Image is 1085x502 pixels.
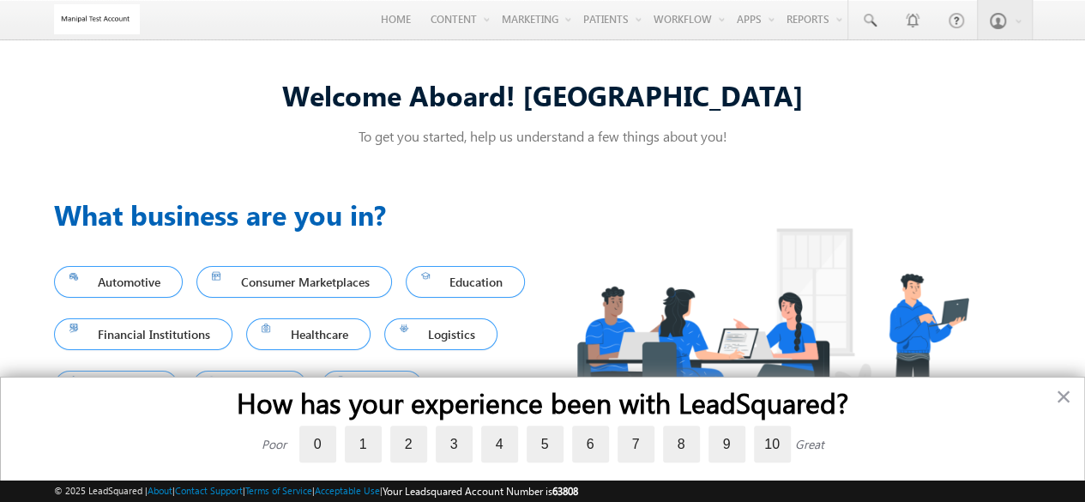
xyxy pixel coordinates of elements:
[543,194,1001,485] img: Industry.png
[345,426,382,463] label: 1
[208,375,292,398] span: Software
[54,127,1032,145] p: To get you started, help us understand a few things about you!
[54,76,1032,113] div: Welcome Aboard! [GEOGRAPHIC_DATA]
[69,375,164,398] span: Real Estate
[708,426,745,463] label: 9
[299,426,336,463] label: 0
[383,485,578,498] span: Your Leadsquared Account Number is
[262,436,286,452] div: Poor
[54,483,578,499] span: © 2025 LeadSquared | | | | |
[69,323,218,346] span: Financial Institutions
[400,323,483,346] span: Logistics
[390,426,427,463] label: 2
[572,426,609,463] label: 6
[175,485,243,496] a: Contact Support
[421,270,510,293] span: Education
[262,323,355,346] span: Healthcare
[436,426,473,463] label: 3
[148,485,172,496] a: About
[754,426,791,463] label: 10
[527,426,564,463] label: 5
[54,4,140,34] img: Custom Logo
[212,270,377,293] span: Consumer Marketplaces
[245,485,312,496] a: Terms of Service
[552,485,578,498] span: 63808
[54,194,543,235] h3: What business are you in?
[481,426,518,463] label: 4
[336,375,408,398] span: Others
[35,386,1050,419] h2: How has your experience been with LeadSquared?
[1055,383,1071,410] button: Close
[69,270,168,293] span: Automotive
[663,426,700,463] label: 8
[795,436,824,452] div: Great
[315,485,380,496] a: Acceptable Use
[618,426,654,463] label: 7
